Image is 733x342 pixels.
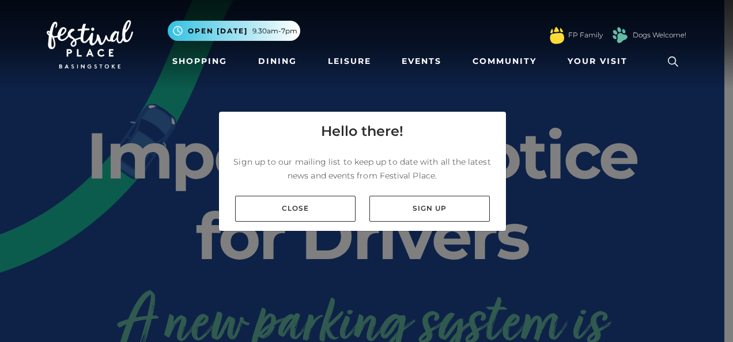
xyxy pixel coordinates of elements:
[228,155,497,183] p: Sign up to our mailing list to keep up to date with all the latest news and events from Festival ...
[321,121,403,142] h4: Hello there!
[633,30,686,40] a: Dogs Welcome!
[47,20,133,69] img: Festival Place Logo
[168,51,232,72] a: Shopping
[168,21,300,41] button: Open [DATE] 9.30am-7pm
[254,51,301,72] a: Dining
[188,26,248,36] span: Open [DATE]
[323,51,376,72] a: Leisure
[235,196,356,222] a: Close
[397,51,446,72] a: Events
[563,51,638,72] a: Your Visit
[568,30,603,40] a: FP Family
[252,26,297,36] span: 9.30am-7pm
[369,196,490,222] a: Sign up
[468,51,541,72] a: Community
[568,55,628,67] span: Your Visit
